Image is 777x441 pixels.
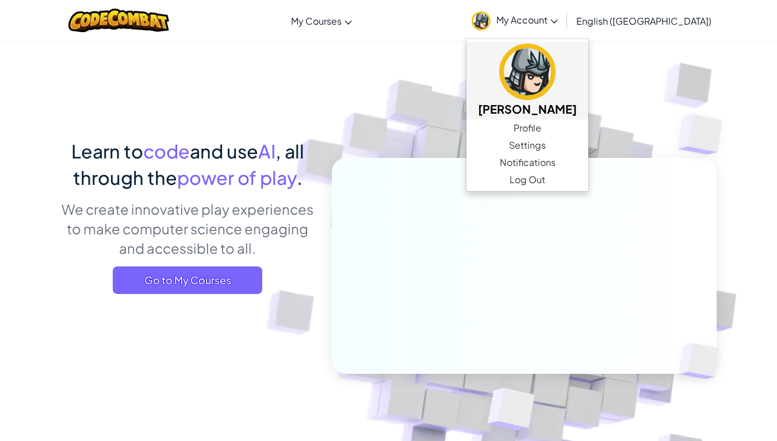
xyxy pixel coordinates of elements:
[285,5,358,36] a: My Courses
[478,100,577,118] h5: [PERSON_NAME]
[258,140,275,163] span: AI
[466,119,588,137] a: Profile
[466,42,588,119] a: [PERSON_NAME]
[466,154,588,171] a: Notifications
[571,5,717,36] a: English ([GEOGRAPHIC_DATA])
[472,11,491,30] img: avatar
[297,166,303,189] span: .
[177,166,297,189] span: power of play
[500,156,556,169] span: Notifications
[660,319,746,403] img: Overlap cubes
[655,86,755,183] img: Overlap cubes
[61,199,315,258] p: We create innovative play experiences to make computer science engaging and accessible to all.
[190,140,258,163] span: and use
[143,140,190,163] span: code
[71,140,143,163] span: Learn to
[466,2,564,38] a: My Account
[68,9,169,32] img: CodeCombat logo
[576,15,711,27] span: English ([GEOGRAPHIC_DATA])
[496,14,558,26] span: My Account
[291,15,342,27] span: My Courses
[466,137,588,154] a: Settings
[466,171,588,188] a: Log Out
[113,266,262,294] a: Go to My Courses
[499,44,556,100] img: avatar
